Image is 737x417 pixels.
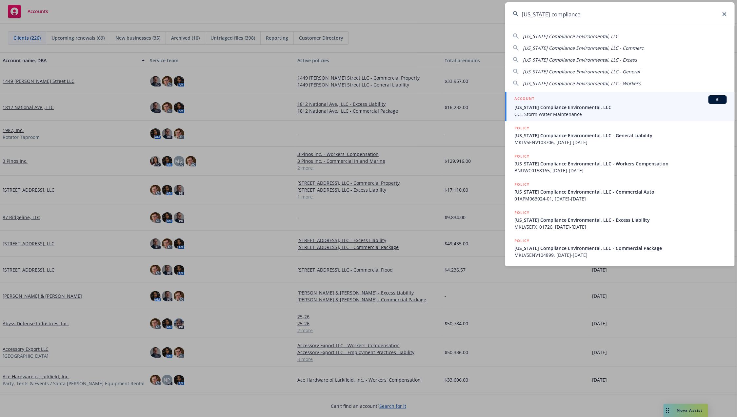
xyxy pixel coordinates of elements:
[711,97,724,103] span: BI
[514,125,529,131] h5: POLICY
[514,139,727,146] span: MKLV5ENV103706, [DATE]-[DATE]
[505,178,735,206] a: POLICY[US_STATE] Compliance Environmental, LLC - Commercial Auto01APM063024-01, [DATE]-[DATE]
[514,160,727,167] span: [US_STATE] Compliance Environmental, LLC - Workers Compensation
[514,95,534,103] h5: ACCOUNT
[505,92,735,121] a: ACCOUNTBI[US_STATE] Compliance Environmental, LLCCCE Storm Water Maintenance
[514,104,727,111] span: [US_STATE] Compliance Environmental, LLC
[505,121,735,149] a: POLICY[US_STATE] Compliance Environmental, LLC - General LiabilityMKLV5ENV103706, [DATE]-[DATE]
[523,57,637,63] span: [US_STATE] Compliance Environmental, LLC - Excess
[514,188,727,195] span: [US_STATE] Compliance Environmental, LLC - Commercial Auto
[514,153,529,160] h5: POLICY
[505,149,735,178] a: POLICY[US_STATE] Compliance Environmental, LLC - Workers CompensationBNUWC0158165, [DATE]-[DATE]
[505,234,735,262] a: POLICY[US_STATE] Compliance Environmental, LLC - Commercial PackageMKLV5ENV104899, [DATE]-[DATE]
[514,252,727,258] span: MKLV5ENV104899, [DATE]-[DATE]
[514,132,727,139] span: [US_STATE] Compliance Environmental, LLC - General Liability
[523,80,641,86] span: [US_STATE] Compliance Environmental, LLC - Workers
[514,209,529,216] h5: POLICY
[514,195,727,202] span: 01APM063024-01, [DATE]-[DATE]
[523,68,640,75] span: [US_STATE] Compliance Environmental, LLC - General
[523,33,618,39] span: [US_STATE] Compliance Environmental, LLC
[505,2,735,26] input: Search...
[505,206,735,234] a: POLICY[US_STATE] Compliance Environmental, LLC - Excess LiabilityMKLV5EFX101726, [DATE]-[DATE]
[514,167,727,174] span: BNUWC0158165, [DATE]-[DATE]
[514,111,727,118] span: CCE Storm Water Maintenance
[514,245,727,252] span: [US_STATE] Compliance Environmental, LLC - Commercial Package
[523,45,644,51] span: [US_STATE] Compliance Environmental, LLC - Commerc
[514,181,529,188] h5: POLICY
[514,217,727,223] span: [US_STATE] Compliance Environmental, LLC - Excess Liability
[514,237,529,244] h5: POLICY
[514,223,727,230] span: MKLV5EFX101726, [DATE]-[DATE]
